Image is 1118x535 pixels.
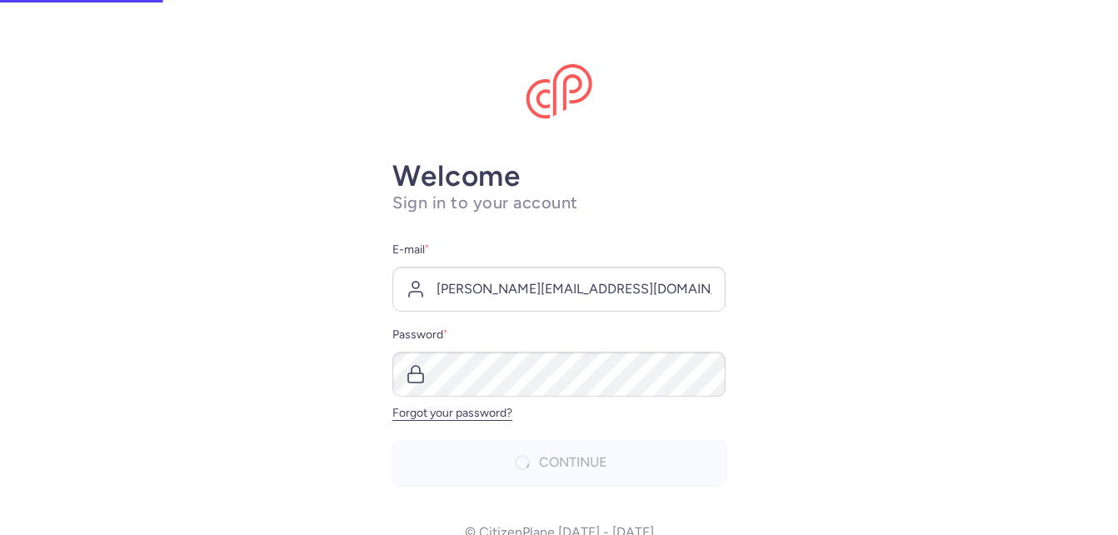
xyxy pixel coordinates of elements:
[392,192,726,213] h1: Sign in to your account
[392,158,521,193] strong: Welcome
[392,406,512,420] a: Forgot your password?
[392,240,726,260] label: E-mail
[392,325,726,345] label: Password
[392,267,726,312] input: user@example.com
[526,64,592,119] img: CitizenPlane logo
[539,455,606,470] span: Continue
[392,440,726,485] button: Continue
